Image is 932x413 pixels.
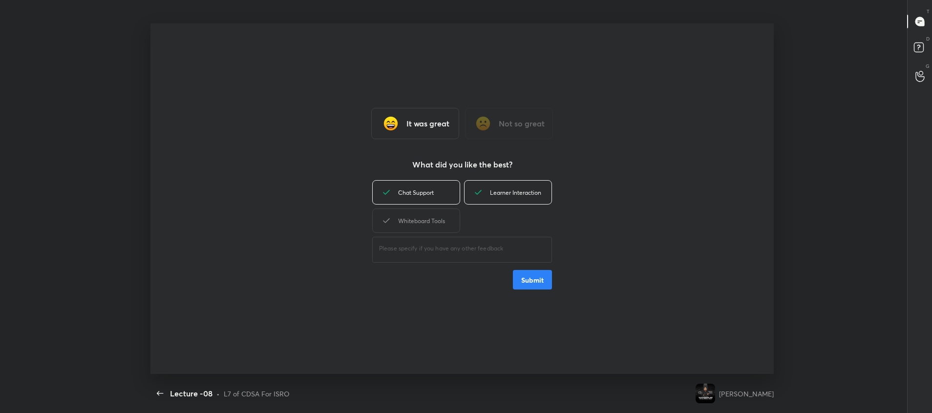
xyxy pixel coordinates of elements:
div: Learner Interaction [464,180,552,205]
p: G [926,62,930,70]
h3: What did you like the best? [412,159,512,170]
div: • [216,389,220,399]
p: T [927,8,930,15]
img: grinning_face_with_smiling_eyes_cmp.gif [381,114,401,133]
img: frowning_face_cmp.gif [473,114,493,133]
h3: It was great [406,118,449,129]
h3: Not so great [499,118,545,129]
div: [PERSON_NAME] [719,389,774,399]
p: D [926,35,930,42]
div: Lecture -08 [170,388,212,399]
div: Whiteboard Tools [372,208,460,233]
div: Chat Support [372,180,460,205]
button: Submit [513,270,552,289]
img: e60519a4c4f740609fbc41148676dd3d.jpg [696,384,715,403]
div: L7 of CDSA For ISRO [224,389,290,399]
